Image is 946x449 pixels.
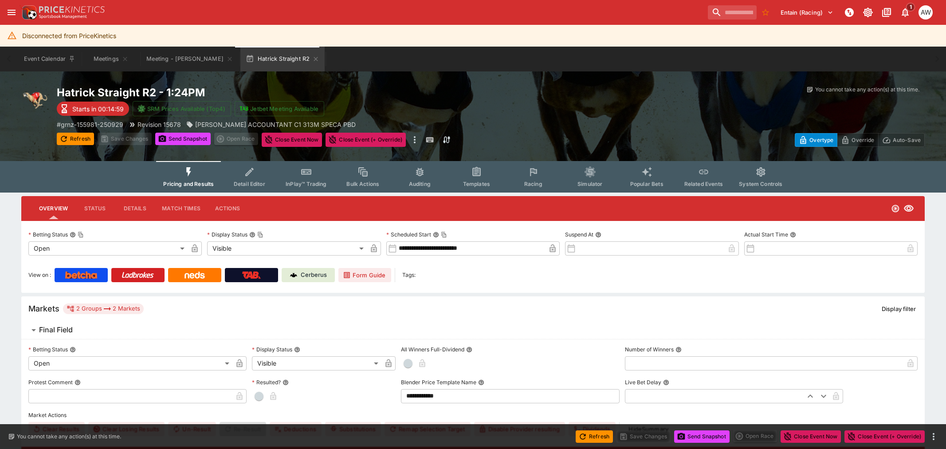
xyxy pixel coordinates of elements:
[675,347,682,353] button: Number of Winners
[386,231,431,238] p: Scheduled Start
[577,181,602,187] span: Simulator
[70,347,76,353] button: Betting Status
[239,104,248,113] img: jetbet-logo.svg
[478,379,484,386] button: Blender Price Template Name
[186,120,356,129] div: LANCE GREEN ACCOUNTANT C1 313M SPECA PBD
[576,430,613,443] button: Refresh
[67,303,140,314] div: 2 Groups 2 Markets
[240,47,325,71] button: Hatrick Straight R2
[919,5,933,20] div: Amanda Whitta
[28,356,232,370] div: Open
[17,433,121,441] p: You cannot take any action(s) at this time.
[815,86,919,94] p: You cannot take any action(s) at this time.
[795,133,837,147] button: Overtype
[39,6,105,13] img: PriceKinetics
[72,104,124,114] p: Starts in 00:14:59
[207,231,247,238] p: Display Status
[401,346,464,353] p: All Winners Full-Dividend
[65,272,97,279] img: Betcha
[903,203,914,214] svg: Visible
[88,422,165,436] button: Clear Losing Results
[879,4,895,20] button: Documentation
[270,422,322,436] button: Deductions
[474,422,565,436] button: Disable Provider resulting
[57,133,94,145] button: Refresh
[220,422,266,436] span: Re-Result
[39,325,73,335] h6: Final Field
[163,181,214,187] span: Pricing and Results
[684,181,723,187] span: Related Events
[75,379,81,386] button: Protest Comment
[385,422,471,436] button: Remap Selection Target
[252,356,381,370] div: Visible
[39,15,87,19] img: Sportsbook Management
[708,5,757,20] input: search
[409,133,420,147] button: more
[409,181,431,187] span: Auditing
[625,378,661,386] p: Live Bet Delay
[524,181,542,187] span: Racing
[623,422,674,436] button: HideSummary
[569,422,616,436] button: Dividends
[208,198,247,219] button: Actions
[242,272,261,279] img: TabNZ
[155,133,211,145] button: Send Snapshot
[115,198,155,219] button: Details
[28,268,51,282] label: View on :
[257,232,263,238] button: Copy To Clipboard
[32,198,75,219] button: Overview
[674,430,730,443] button: Send Snapshot
[20,4,37,21] img: PriceKinetics Logo
[326,133,406,147] button: Close Event (+ Override)
[565,231,593,238] p: Suspend At
[21,86,50,114] img: greyhound_racing.png
[133,101,231,116] button: SRM Prices Available (Top4)
[57,86,491,99] h2: Copy To Clipboard
[463,181,490,187] span: Templates
[28,303,59,314] h5: Markets
[402,268,416,282] label: Tags:
[70,232,76,238] button: Betting StatusCopy To Clipboard
[595,232,601,238] button: Suspend At
[249,232,255,238] button: Display StatusCopy To Clipboard
[630,181,663,187] span: Popular Bets
[141,47,239,71] button: Meeting - Hatrick Straight
[781,430,841,443] button: Close Event Now
[744,231,788,238] p: Actual Start Time
[252,378,281,386] p: Resulted?
[466,347,472,353] button: All Winners Full-Dividend
[78,232,84,238] button: Copy To Clipboard
[878,133,925,147] button: Auto-Save
[195,120,356,129] p: [PERSON_NAME] ACCOUNTANT C1 313M SPECA PBD
[325,422,381,436] button: Substitutions
[906,3,915,12] span: 1
[290,272,297,279] img: Cerberus
[155,198,208,219] button: Match Times
[262,133,322,147] button: Close Event Now
[401,378,476,386] p: Blender Price Template Name
[28,241,188,256] div: Open
[57,120,123,129] p: Copy To Clipboard
[137,120,181,129] p: Revision 15678
[876,302,921,316] button: Display filter
[294,347,300,353] button: Display Status
[286,181,326,187] span: InPlay™ Trading
[837,133,878,147] button: Override
[28,231,68,238] p: Betting Status
[184,272,204,279] img: Neds
[433,232,439,238] button: Scheduled StartCopy To Clipboard
[156,161,789,193] div: Event type filters
[809,135,833,145] p: Overtype
[75,198,115,219] button: Status
[168,422,216,436] button: Un-Result
[338,268,391,282] a: Form Guide
[893,135,921,145] p: Auto-Save
[282,268,335,282] a: Cerberus
[790,232,796,238] button: Actual Start Time
[234,181,265,187] span: Detail Editor
[28,378,73,386] p: Protest Comment
[663,379,669,386] button: Live Bet Delay
[852,135,874,145] p: Override
[301,271,327,280] p: Cerberus
[841,4,857,20] button: NOT Connected to PK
